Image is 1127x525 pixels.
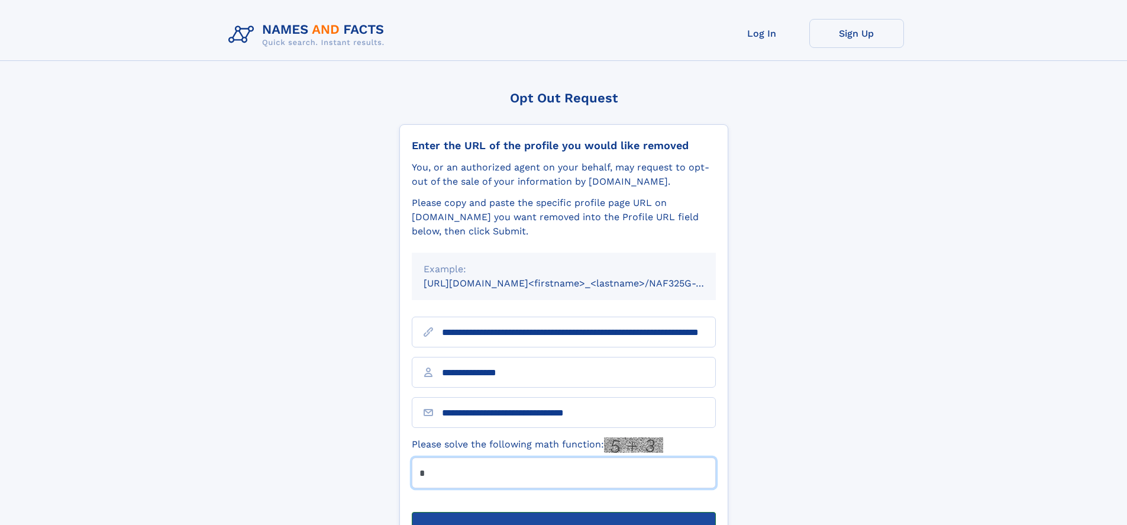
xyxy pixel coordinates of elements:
[412,160,716,189] div: You, or an authorized agent on your behalf, may request to opt-out of the sale of your informatio...
[809,19,904,48] a: Sign Up
[412,139,716,152] div: Enter the URL of the profile you would like removed
[715,19,809,48] a: Log In
[424,262,704,276] div: Example:
[412,196,716,239] div: Please copy and paste the specific profile page URL on [DOMAIN_NAME] you want removed into the Pr...
[399,91,728,105] div: Opt Out Request
[224,19,394,51] img: Logo Names and Facts
[424,278,738,289] small: [URL][DOMAIN_NAME]<firstname>_<lastname>/NAF325G-xxxxxxxx
[412,437,663,453] label: Please solve the following math function:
